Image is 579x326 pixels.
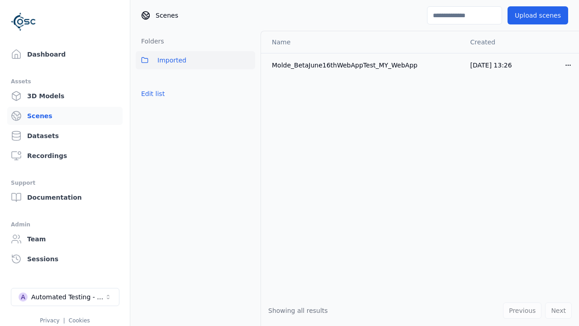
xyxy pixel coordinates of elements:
div: Support [11,177,119,188]
div: A [19,292,28,302]
h3: Folders [136,37,164,46]
button: Edit list [136,86,170,102]
a: Dashboard [7,45,123,63]
th: Created [463,31,557,53]
span: | [63,317,65,324]
a: Privacy [40,317,59,324]
span: [DATE] 13:26 [470,62,512,69]
a: Cookies [69,317,90,324]
span: Showing all results [268,307,328,314]
div: Admin [11,219,119,230]
div: Molde_BetaJune16thWebAppTest_MY_WebApp [272,61,456,70]
div: Automated Testing - Playwright [31,292,104,302]
img: Logo [11,9,36,34]
button: Select a workspace [11,288,119,306]
a: Datasets [7,127,123,145]
span: Scenes [156,11,178,20]
a: Scenes [7,107,123,125]
a: Documentation [7,188,123,206]
span: Imported [157,55,186,66]
a: Team [7,230,123,248]
a: Recordings [7,147,123,165]
div: Assets [11,76,119,87]
button: Imported [136,51,255,69]
th: Name [261,31,463,53]
a: Sessions [7,250,123,268]
a: 3D Models [7,87,123,105]
button: Upload scenes [508,6,568,24]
